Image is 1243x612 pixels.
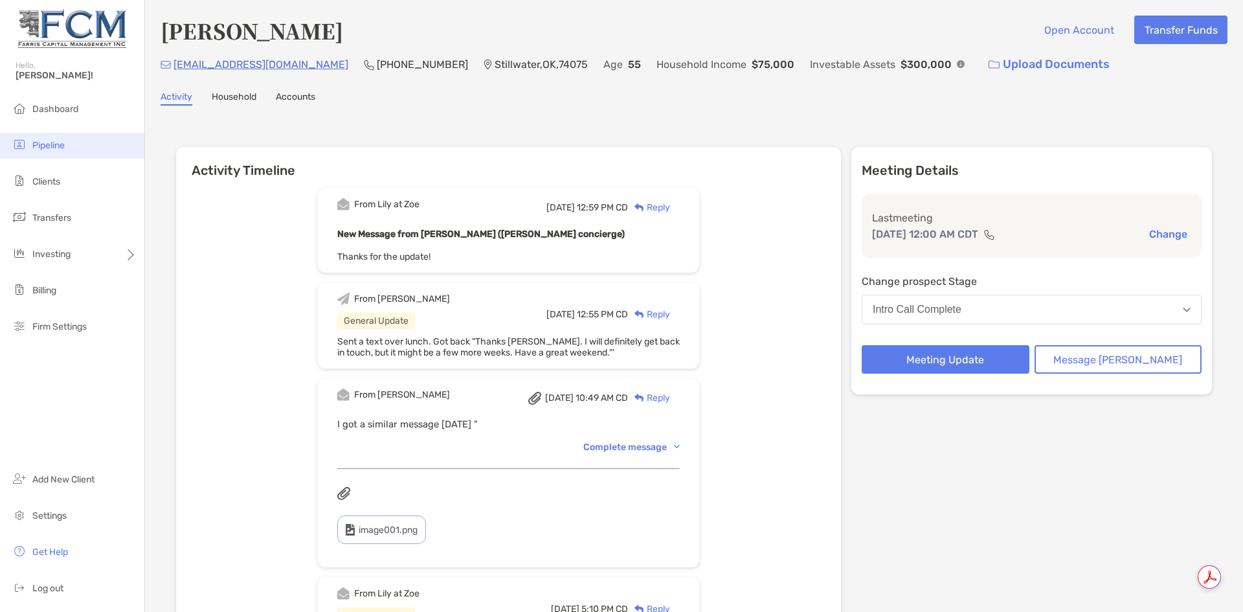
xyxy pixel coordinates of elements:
[1183,308,1191,312] img: Open dropdown arrow
[32,212,71,223] span: Transfers
[752,56,794,73] p: $75,000
[872,226,978,242] p: [DATE] 12:00 AM CDT
[1134,16,1227,44] button: Transfer Funds
[901,56,952,73] p: $300,000
[32,474,95,485] span: Add New Client
[862,163,1202,179] p: Meeting Details
[346,524,355,536] img: type
[1145,227,1191,241] button: Change
[161,16,343,45] h4: [PERSON_NAME]
[873,304,961,315] div: Intro Call Complete
[354,588,420,599] div: From Lily at Zoe
[12,100,27,116] img: dashboard icon
[862,345,1029,374] button: Meeting Update
[32,583,63,594] span: Log out
[354,199,420,210] div: From Lily at Zoe
[32,285,56,296] span: Billing
[628,308,670,321] div: Reply
[862,295,1202,324] button: Intro Call Complete
[674,445,680,449] img: Chevron icon
[337,229,625,240] b: New Message from [PERSON_NAME] ([PERSON_NAME] concierge)
[1035,345,1202,374] button: Message [PERSON_NAME]
[545,392,574,403] span: [DATE]
[337,418,478,430] span: I got a similar message [DATE] ”
[354,389,450,400] div: From [PERSON_NAME]
[12,173,27,188] img: clients icon
[337,251,431,262] span: Thanks for the update!
[577,309,628,320] span: 12:55 PM CD
[989,60,1000,69] img: button icon
[656,56,746,73] p: Household Income
[980,51,1118,78] a: Upload Documents
[628,391,670,405] div: Reply
[12,209,27,225] img: transfers icon
[32,249,71,260] span: Investing
[12,318,27,334] img: firm-settings icon
[359,525,418,536] span: image001.png
[12,543,27,559] img: get-help icon
[354,293,450,304] div: From [PERSON_NAME]
[603,56,623,73] p: Age
[337,336,680,358] span: Sent a text over lunch. Got back "Thanks [PERSON_NAME]. I will definitely get back in touch, but ...
[337,587,350,600] img: Event icon
[32,510,67,521] span: Settings
[576,392,628,403] span: 10:49 AM CD
[32,547,68,558] span: Get Help
[337,198,350,210] img: Event icon
[12,507,27,523] img: settings icon
[377,56,468,73] p: [PHONE_NUMBER]
[32,176,60,187] span: Clients
[32,321,87,332] span: Firm Settings
[12,137,27,152] img: pipeline icon
[546,309,575,320] span: [DATE]
[810,56,895,73] p: Investable Assets
[337,293,350,305] img: Event icon
[32,104,78,115] span: Dashboard
[276,91,315,106] a: Accounts
[12,282,27,297] img: billing icon
[628,201,670,214] div: Reply
[583,442,680,453] div: Complete message
[16,70,137,81] span: [PERSON_NAME]!
[528,392,541,405] img: attachment
[495,56,588,73] p: Stillwater , OK , 74075
[161,91,192,106] a: Activity
[862,273,1202,289] p: Change prospect Stage
[161,61,171,69] img: Email Icon
[176,147,841,178] h6: Activity Timeline
[634,394,644,402] img: Reply icon
[634,203,644,212] img: Reply icon
[12,471,27,486] img: add_new_client icon
[337,313,415,329] div: General Update
[484,60,492,70] img: Location Icon
[634,310,644,319] img: Reply icon
[957,60,965,68] img: Info Icon
[337,487,350,500] img: attachments
[16,5,129,52] img: Zoe Logo
[174,56,348,73] p: [EMAIL_ADDRESS][DOMAIN_NAME]
[872,210,1191,226] p: Last meeting
[1034,16,1124,44] button: Open Account
[212,91,256,106] a: Household
[337,389,350,401] img: Event icon
[577,202,628,213] span: 12:59 PM CD
[628,56,641,73] p: 55
[546,202,575,213] span: [DATE]
[364,60,374,70] img: Phone Icon
[983,229,995,240] img: communication type
[32,140,65,151] span: Pipeline
[12,245,27,261] img: investing icon
[12,580,27,595] img: logout icon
